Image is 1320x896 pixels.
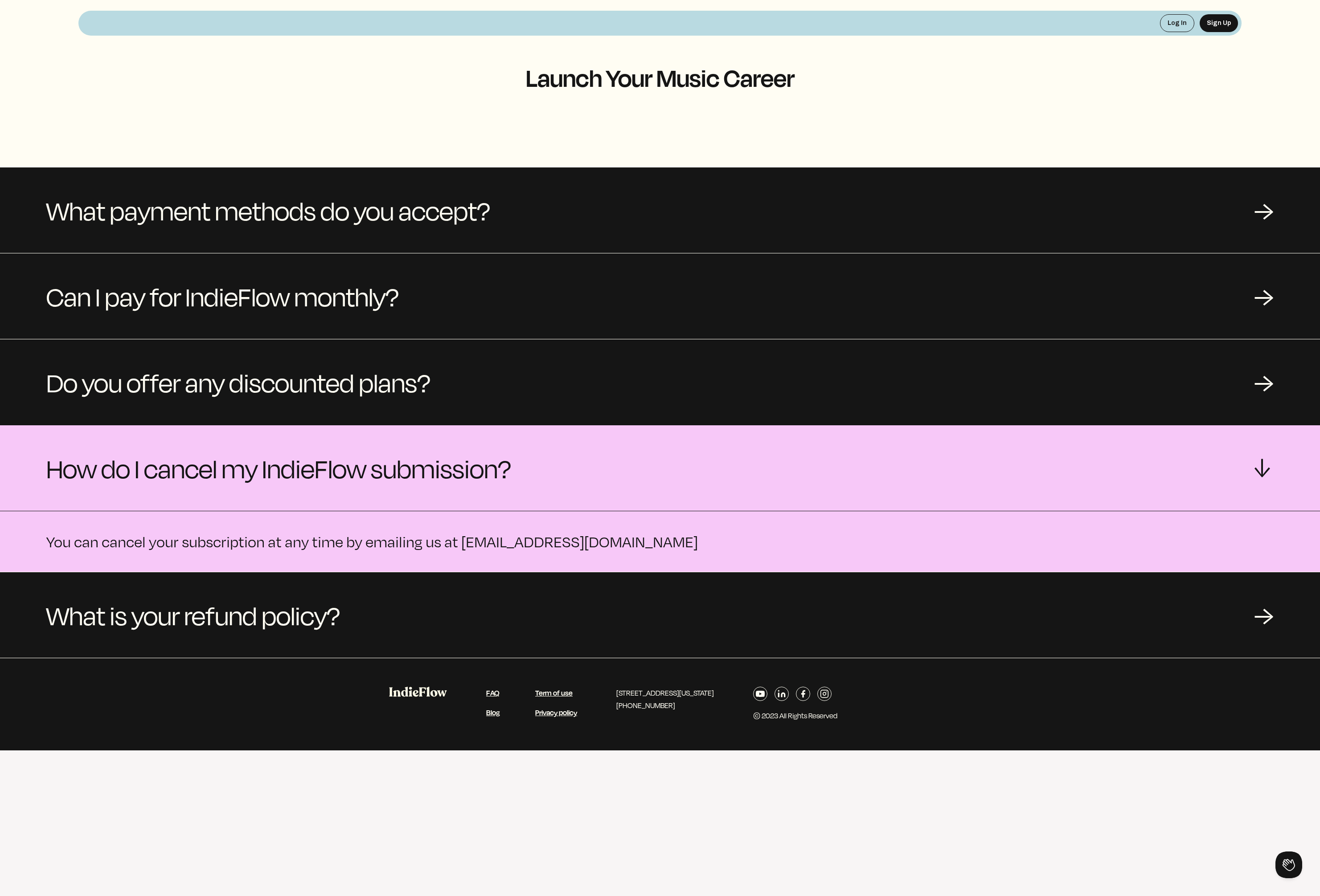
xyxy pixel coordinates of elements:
[486,688,500,698] a: FAQ
[46,447,511,489] span: How do I cancel my IndieFlow submission?
[1254,602,1274,628] div: →
[78,64,1242,91] h1: Launch Your Music Career
[46,189,490,232] span: What payment methods do you accept?
[1254,283,1274,310] div: →
[535,688,573,698] a: Term of use
[1254,369,1274,395] div: →
[46,533,1274,550] p: You can cancel your subscription at any time by emailing us at [EMAIL_ADDRESS][DOMAIN_NAME]
[1275,851,1302,878] iframe: Toggle Customer Support
[1250,458,1277,478] div: →
[616,687,714,699] p: [STREET_ADDRESS][US_STATE]
[1254,197,1274,224] div: →
[1200,14,1238,32] button: Sign Up
[389,687,447,697] img: IndieFlow
[753,709,837,722] p: © 2023 All Rights Reserved
[486,707,500,717] a: Blog
[46,275,399,318] span: Can I pay for IndieFlow monthly?
[46,361,430,403] span: Do you offer any discounted plans?
[535,707,577,717] a: Privacy policy
[1160,14,1194,32] button: Log In
[616,699,714,712] p: [PHONE_NUMBER]
[46,594,340,636] span: What is your refund policy?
